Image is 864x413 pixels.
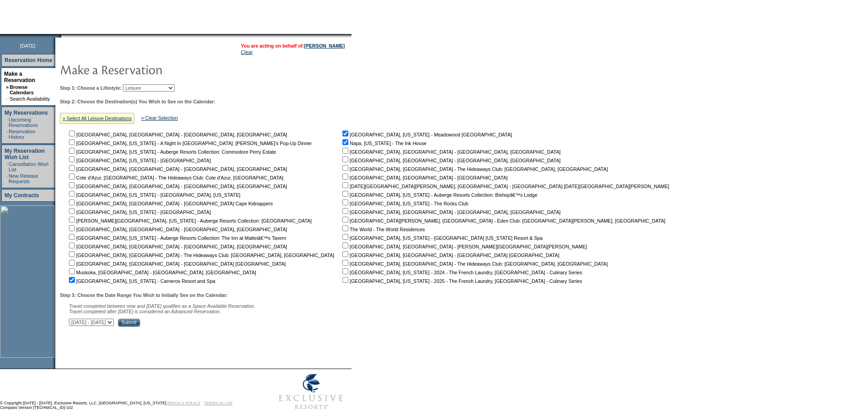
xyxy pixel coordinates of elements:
[67,244,287,249] nobr: [GEOGRAPHIC_DATA], [GEOGRAPHIC_DATA] - [GEOGRAPHIC_DATA], [GEOGRAPHIC_DATA]
[118,319,140,327] input: Submit
[341,235,542,241] nobr: [GEOGRAPHIC_DATA], [US_STATE] - [GEOGRAPHIC_DATA] [US_STATE] Resort & Spa
[204,401,233,405] a: TERMS OF USE
[141,115,178,121] a: » Clear Selection
[60,292,228,298] b: Step 3: Choose the Date Range You Wish to Initially See on the Calendar:
[4,71,35,83] a: Make a Reservation
[341,149,561,155] nobr: [GEOGRAPHIC_DATA], [GEOGRAPHIC_DATA] - [GEOGRAPHIC_DATA], [GEOGRAPHIC_DATA]
[69,303,255,309] span: Travel completed between now and [DATE] qualifies as a Space Available Reservation.
[341,270,582,275] nobr: [GEOGRAPHIC_DATA], [US_STATE] - 2024 - The French Laundry, [GEOGRAPHIC_DATA] - Culinary Series
[304,43,345,49] a: [PERSON_NAME]
[241,49,253,55] a: Clear
[67,158,211,163] nobr: [GEOGRAPHIC_DATA], [US_STATE] - [GEOGRAPHIC_DATA]
[341,244,587,249] nobr: [GEOGRAPHIC_DATA], [GEOGRAPHIC_DATA] - [PERSON_NAME][GEOGRAPHIC_DATA][PERSON_NAME]
[10,84,34,95] a: Browse Calendars
[341,261,608,267] nobr: [GEOGRAPHIC_DATA], [GEOGRAPHIC_DATA] - The Hideaways Club: [GEOGRAPHIC_DATA], [GEOGRAPHIC_DATA]
[67,261,286,267] nobr: [GEOGRAPHIC_DATA], [GEOGRAPHIC_DATA] - [GEOGRAPHIC_DATA] [GEOGRAPHIC_DATA]
[67,218,312,224] nobr: [PERSON_NAME][GEOGRAPHIC_DATA], [US_STATE] - Auberge Resorts Collection: [GEOGRAPHIC_DATA]
[341,209,561,215] nobr: [GEOGRAPHIC_DATA], [GEOGRAPHIC_DATA] - [GEOGRAPHIC_DATA], [GEOGRAPHIC_DATA]
[67,235,286,241] nobr: [GEOGRAPHIC_DATA], [US_STATE] - Auberge Resorts Collection: The Inn at Matteiâ€™s Tavern
[67,132,287,137] nobr: [GEOGRAPHIC_DATA], [GEOGRAPHIC_DATA] - [GEOGRAPHIC_DATA], [GEOGRAPHIC_DATA]
[69,309,221,314] nobr: Travel completed after [DATE] is considered an Advanced Reservation.
[61,34,62,38] img: blank.gif
[60,60,241,78] img: pgTtlMakeReservation.gif
[341,218,665,224] nobr: [GEOGRAPHIC_DATA][PERSON_NAME], [GEOGRAPHIC_DATA] - Eden Club: [GEOGRAPHIC_DATA][PERSON_NAME], [G...
[60,85,122,91] b: Step 1: Choose a Lifestyle:
[6,117,8,128] td: ·
[67,141,312,146] nobr: [GEOGRAPHIC_DATA], [US_STATE] - A Night In [GEOGRAPHIC_DATA]: [PERSON_NAME]'s Pop-Up Dinner
[341,175,508,180] nobr: [GEOGRAPHIC_DATA], [GEOGRAPHIC_DATA] - [GEOGRAPHIC_DATA]
[341,132,512,137] nobr: [GEOGRAPHIC_DATA], [US_STATE] - Meadowood [GEOGRAPHIC_DATA]
[60,99,215,104] b: Step 2: Choose the Destination(s) You Wish to See on the Calendar:
[67,278,215,284] nobr: [GEOGRAPHIC_DATA], [US_STATE] - Carneros Resort and Spa
[9,173,38,184] a: New Release Requests
[6,84,9,90] b: »
[67,149,276,155] nobr: [GEOGRAPHIC_DATA], [US_STATE] - Auberge Resorts Collection: Commodore Perry Estate
[6,161,8,172] td: ·
[241,43,345,49] span: You are acting on behalf of:
[5,110,48,116] a: My Reservations
[6,96,9,102] td: ·
[20,43,35,49] span: [DATE]
[9,129,35,140] a: Reservation History
[67,227,287,232] nobr: [GEOGRAPHIC_DATA], [GEOGRAPHIC_DATA] - [GEOGRAPHIC_DATA], [GEOGRAPHIC_DATA]
[5,57,52,63] a: Reservation Home
[341,184,669,189] nobr: [DATE][GEOGRAPHIC_DATA][PERSON_NAME], [GEOGRAPHIC_DATA] - [GEOGRAPHIC_DATA] [DATE][GEOGRAPHIC_DAT...
[6,173,8,184] td: ·
[58,34,61,38] img: promoShadowLeftCorner.gif
[341,192,537,198] nobr: [GEOGRAPHIC_DATA], [US_STATE] - Auberge Resorts Collection: Bishopâ€™s Lodge
[341,278,582,284] nobr: [GEOGRAPHIC_DATA], [US_STATE] - 2025 - The French Laundry, [GEOGRAPHIC_DATA] - Culinary Series
[67,201,273,206] nobr: [GEOGRAPHIC_DATA], [GEOGRAPHIC_DATA] - [GEOGRAPHIC_DATA] Cape Kidnappers
[341,166,608,172] nobr: [GEOGRAPHIC_DATA], [GEOGRAPHIC_DATA] - The Hideaways Club: [GEOGRAPHIC_DATA], [GEOGRAPHIC_DATA]
[67,209,211,215] nobr: [GEOGRAPHIC_DATA], [US_STATE] - [GEOGRAPHIC_DATA]
[9,117,38,128] a: Upcoming Reservations
[167,401,200,405] a: PRIVACY POLICY
[341,227,425,232] nobr: The World - The World Residences
[341,253,559,258] nobr: [GEOGRAPHIC_DATA], [GEOGRAPHIC_DATA] - [GEOGRAPHIC_DATA] [GEOGRAPHIC_DATA]
[341,201,468,206] nobr: [GEOGRAPHIC_DATA], [US_STATE] - The Rocks Club
[67,192,240,198] nobr: [GEOGRAPHIC_DATA], [US_STATE] - [GEOGRAPHIC_DATA], [US_STATE]
[341,158,561,163] nobr: [GEOGRAPHIC_DATA], [GEOGRAPHIC_DATA] - [GEOGRAPHIC_DATA], [GEOGRAPHIC_DATA]
[6,129,8,140] td: ·
[67,270,256,275] nobr: Muskoka, [GEOGRAPHIC_DATA] - [GEOGRAPHIC_DATA], [GEOGRAPHIC_DATA]
[5,148,45,160] a: My Reservation Wish List
[63,116,132,121] a: » Select All Leisure Destinations
[67,184,287,189] nobr: [GEOGRAPHIC_DATA], [GEOGRAPHIC_DATA] - [GEOGRAPHIC_DATA], [GEOGRAPHIC_DATA]
[5,192,39,199] a: My Contracts
[67,253,334,258] nobr: [GEOGRAPHIC_DATA], [GEOGRAPHIC_DATA] - The Hideaways Club: [GEOGRAPHIC_DATA], [GEOGRAPHIC_DATA]
[67,175,283,180] nobr: Cote d'Azur, [GEOGRAPHIC_DATA] - The Hideaways Club: Cote d'Azur, [GEOGRAPHIC_DATA]
[9,161,49,172] a: Cancellation Wish List
[341,141,426,146] nobr: Napa, [US_STATE] - The Ink House
[10,96,50,102] a: Search Availability
[67,166,287,172] nobr: [GEOGRAPHIC_DATA], [GEOGRAPHIC_DATA] - [GEOGRAPHIC_DATA], [GEOGRAPHIC_DATA]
